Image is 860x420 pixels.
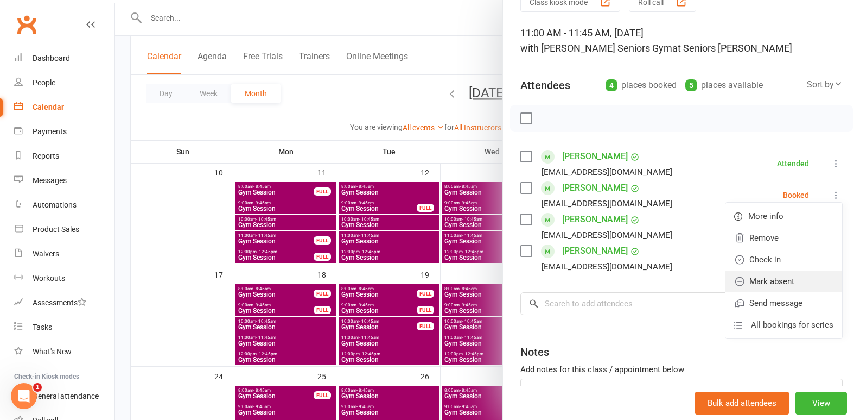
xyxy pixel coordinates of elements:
div: Tasks [33,323,52,331]
div: What's New [33,347,72,356]
a: Assessments [14,291,114,315]
div: [EMAIL_ADDRESS][DOMAIN_NAME] [542,165,672,179]
a: Reports [14,144,114,168]
span: with [PERSON_NAME] Seniors Gym [520,42,672,54]
a: [PERSON_NAME] [562,211,628,228]
a: Automations [14,193,114,217]
a: Dashboard [14,46,114,71]
a: More info [725,205,842,227]
a: Workouts [14,266,114,291]
span: All bookings for series [751,318,833,331]
div: Product Sales [33,225,79,234]
div: [EMAIL_ADDRESS][DOMAIN_NAME] [542,197,672,211]
div: Reports [33,152,59,160]
a: Check in [725,249,842,271]
a: Clubworx [13,11,40,38]
a: People [14,71,114,95]
div: Sort by [807,78,843,92]
a: Calendar [14,95,114,120]
span: 1 [33,383,42,392]
a: [PERSON_NAME] [562,242,628,260]
input: Search to add attendees [520,292,843,315]
div: Assessments [33,298,86,307]
div: Attendees [520,78,570,93]
div: Workouts [33,274,65,283]
div: places booked [606,78,677,93]
div: [EMAIL_ADDRESS][DOMAIN_NAME] [542,260,672,274]
div: 5 [685,79,697,91]
a: What's New [14,340,114,364]
div: People [33,78,55,87]
span: at Seniors [PERSON_NAME] [672,42,792,54]
a: Payments [14,120,114,144]
div: Dashboard [33,54,70,62]
div: Waivers [33,249,59,258]
div: Automations [33,200,77,209]
span: More info [748,210,783,223]
div: places available [685,78,763,93]
div: Booked [783,191,809,199]
div: Payments [33,127,67,136]
a: [PERSON_NAME] [562,148,628,165]
div: Notes [520,344,549,360]
a: [PERSON_NAME] [562,179,628,197]
a: Send message [725,292,842,314]
button: Bulk add attendees [695,392,789,415]
a: Tasks [14,315,114,340]
div: Messages [33,176,67,185]
a: Mark absent [725,271,842,292]
div: Attended [777,160,809,167]
a: All bookings for series [725,314,842,336]
a: Messages [14,168,114,193]
div: 11:00 AM - 11:45 AM, [DATE] [520,26,843,56]
a: Remove [725,227,842,249]
a: Product Sales [14,217,114,242]
div: General attendance [33,392,99,400]
div: Add notes for this class / appointment below [520,363,843,376]
a: Waivers [14,242,114,266]
button: View [795,392,847,415]
div: Calendar [33,103,64,111]
div: [EMAIL_ADDRESS][DOMAIN_NAME] [542,228,672,242]
div: 4 [606,79,617,91]
a: General attendance kiosk mode [14,384,114,409]
iframe: Intercom live chat [11,383,37,409]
